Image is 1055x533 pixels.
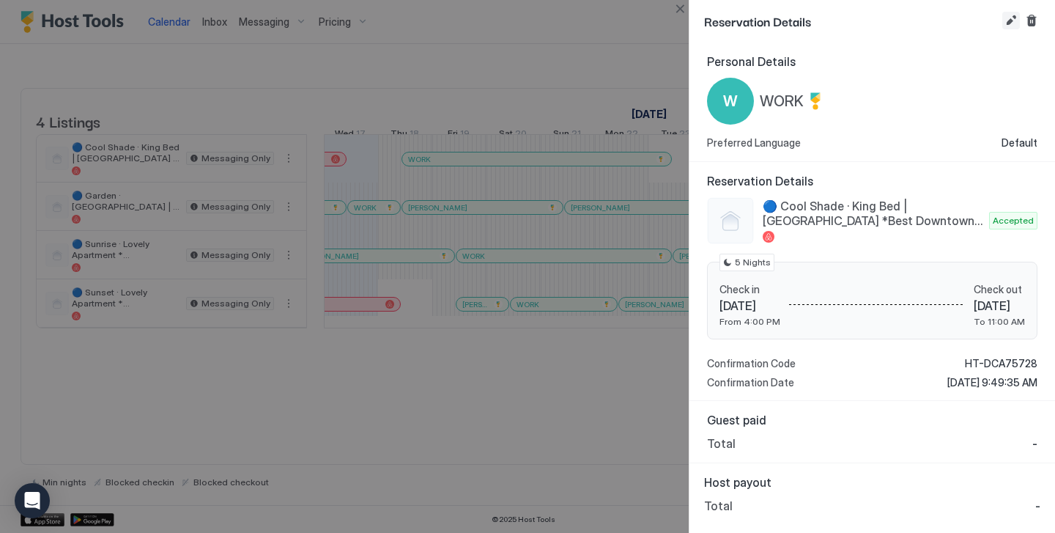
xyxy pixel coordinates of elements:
span: Host payout [704,475,1040,490]
button: Edit reservation [1002,12,1020,29]
span: - [1035,499,1040,513]
span: Reservation Details [704,12,999,30]
span: Preferred Language [707,136,801,150]
span: [DATE] [719,298,780,313]
span: Reservation Details [707,174,1037,188]
span: Check out [974,283,1025,296]
span: To 11:00 AM [974,316,1025,327]
span: W [723,90,738,112]
span: Total [704,499,733,513]
span: HT-DCA75728 [965,357,1037,370]
div: Open Intercom Messenger [15,483,50,518]
span: WORK [760,92,804,111]
button: Cancel reservation [1023,12,1040,29]
span: Personal Details [707,54,1037,69]
span: - [1032,436,1037,451]
span: Accepted [993,214,1034,227]
span: Guest paid [707,413,1037,427]
span: 5 Nights [735,256,771,269]
span: Confirmation Code [707,357,796,370]
span: [DATE] [974,298,1025,313]
span: From 4:00 PM [719,316,780,327]
span: 🔵 Cool Shade · King Bed | [GEOGRAPHIC_DATA] *Best Downtown Locations *Cool [763,199,983,228]
span: Confirmation Date [707,376,794,389]
span: Default [1002,136,1037,150]
span: [DATE] 9:49:35 AM [947,376,1037,389]
span: Total [707,436,736,451]
span: Check in [719,283,780,296]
